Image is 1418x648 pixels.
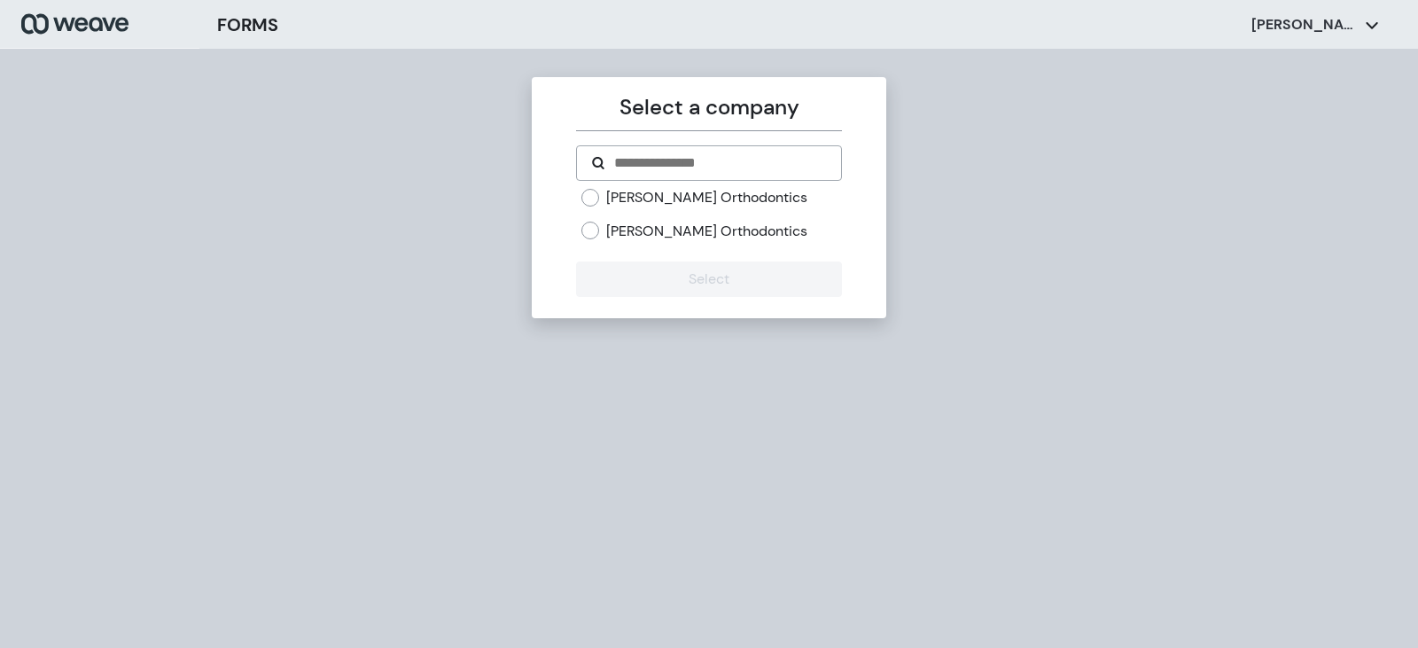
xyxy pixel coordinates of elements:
input: Search [612,152,826,174]
label: [PERSON_NAME] Orthodontics [606,188,807,207]
h3: FORMS [217,12,278,38]
p: Select a company [576,91,841,123]
p: [PERSON_NAME] [1251,15,1358,35]
button: Select [576,262,841,297]
label: [PERSON_NAME] Orthodontics [606,222,807,241]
